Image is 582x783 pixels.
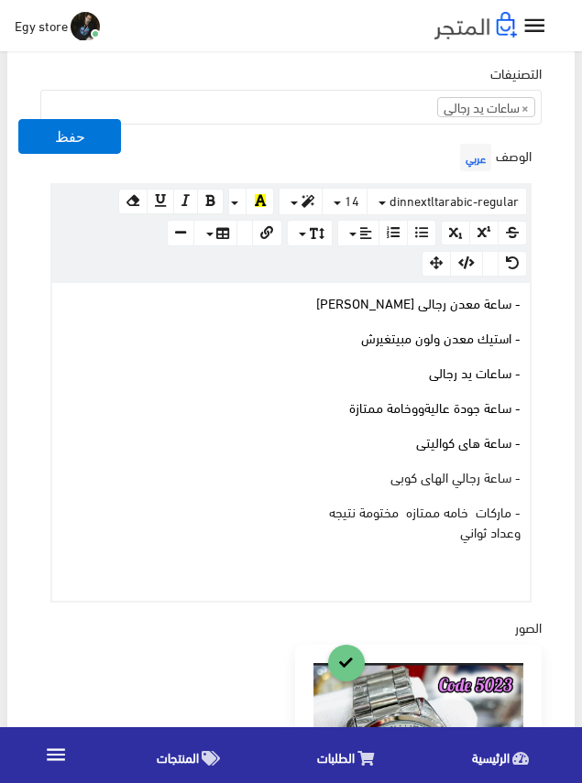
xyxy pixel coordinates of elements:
[22,658,92,727] iframe: Drift Widget Chat Controller
[273,732,427,778] a: الطلبات
[522,13,548,39] i: 
[522,98,529,116] span: ×
[71,12,100,41] img: ...
[416,429,521,454] span: - ساعة هاى كواليتى
[367,188,527,215] button: dinnextltarabic-regular
[428,732,582,778] a: الرئيسية
[472,745,510,768] span: الرئيسية
[349,394,521,419] span: - ساعة جودة عاليةووخامة ممتازة
[345,189,359,212] span: 14
[44,743,68,767] i: 
[15,11,100,40] a: ... Egy store
[61,501,521,541] p: - ماركات خامه ممتازه مختومة نتيجه وعداد ثواني
[434,12,517,39] img: .
[157,745,199,768] span: المنتجات
[61,466,521,486] p: - ساعة رجالي الهاى كوبى
[429,359,521,385] span: - ساعات يد رجالى
[322,188,368,215] button: 14
[390,189,519,212] span: dinnextltarabic-regular
[316,289,521,315] span: - ساعة معدن رجالى [PERSON_NAME]
[437,97,535,117] li: ساعات يد رجالى
[460,144,491,171] span: عربي
[113,732,273,778] a: المنتجات
[456,139,532,176] label: الوصف
[15,14,68,37] span: Egy store
[18,119,121,154] button: حفظ
[317,745,355,768] span: الطلبات
[515,617,542,637] label: الصور
[361,324,521,350] span: - استيك معدن ولون مبيتغيرش
[490,62,542,82] label: التصنيفات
